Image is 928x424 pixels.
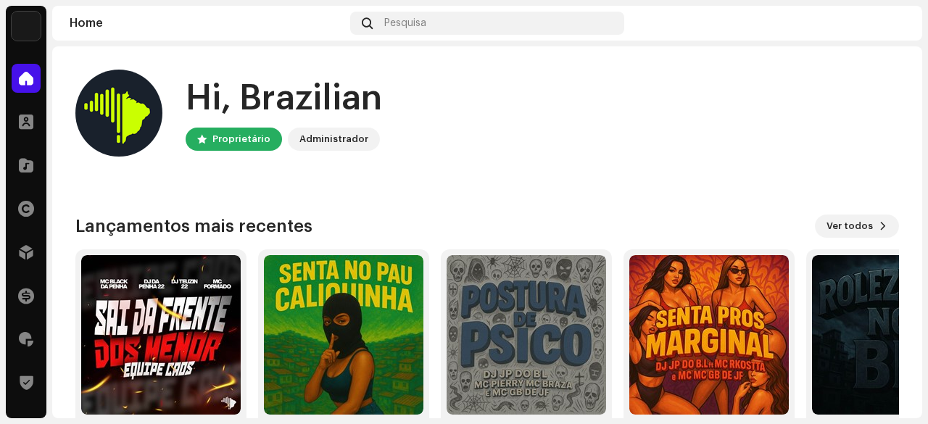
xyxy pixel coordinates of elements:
img: 988c4392-28c3-4f79-8b65-f1046f0b86b0 [264,255,423,415]
img: 7b092bcd-1f7b-44aa-9736-f4bc5021b2f1 [882,12,905,35]
img: 9177a9f3-1dde-46c1-83a7-800fb06cdad1 [447,255,606,415]
img: 2961a79f-5d4c-4fd8-89cd-067426a8d5c3 [81,255,241,415]
div: Home [70,17,344,29]
h3: Lançamentos mais recentes [75,215,312,238]
div: Administrador [299,130,368,148]
span: Pesquisa [384,17,426,29]
div: Proprietário [212,130,270,148]
button: Ver todos [815,215,899,238]
img: 049993c1-2d72-4e3c-8c44-bd6ba982551e [629,255,789,415]
div: Hi, Brazilian [186,75,382,122]
span: Ver todos [826,212,873,241]
img: 71bf27a5-dd94-4d93-852c-61362381b7db [12,12,41,41]
img: 7b092bcd-1f7b-44aa-9736-f4bc5021b2f1 [75,70,162,157]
